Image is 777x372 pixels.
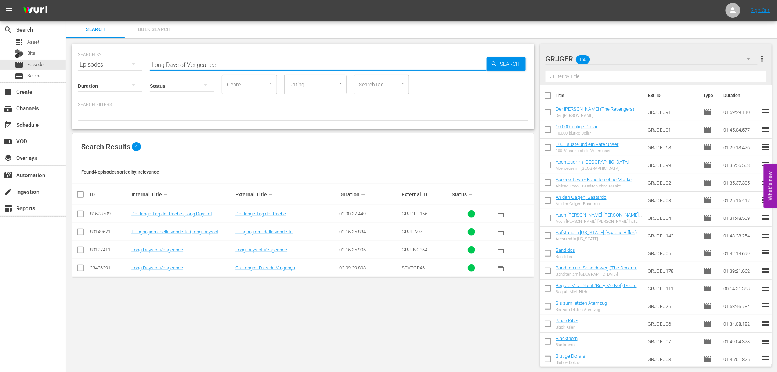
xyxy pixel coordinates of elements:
[645,139,701,156] td: GRJDEU68
[4,25,12,34] span: Search
[556,201,607,206] div: An den Galgen, Bastardo
[645,280,701,297] td: GRJDEU111
[703,143,712,152] span: Episode
[645,192,701,209] td: GRJDEU03
[90,247,129,253] div: 80127411
[761,301,770,310] span: reorder
[15,60,24,69] span: Episode
[556,283,642,294] a: Begrab Mich Nicht (Bury Me Not) Deutsch HD
[556,177,632,182] a: Abilene Town - Banditen ohne Maske
[556,353,586,359] a: Blutige Dollars
[720,209,761,227] td: 01:31:48.509
[703,267,712,275] span: Episode
[402,192,449,197] div: External ID
[556,184,632,189] div: Abilene Town - Banditen ohne Maske
[761,213,770,222] span: reorder
[556,272,642,277] div: Banditen am [GEOGRAPHIC_DATA]
[90,192,129,197] div: ID
[235,247,287,253] a: Long Days of Vengeance
[556,149,619,153] div: 100 Fäuste und ein Vaterunser
[761,248,770,257] span: reorder
[645,209,701,227] td: GRJDEU04
[761,178,770,187] span: reorder
[556,142,619,147] a: 100 Fäuste und ein Vaterunser
[129,25,179,34] span: Bulk Search
[720,103,761,121] td: 01:59:29.110
[339,190,400,199] div: Duration
[556,318,578,323] a: Black Killer
[758,54,766,63] span: more_vert
[71,25,120,34] span: Search
[493,223,511,241] button: playlist_add
[761,107,770,116] span: reorder
[751,7,770,13] a: Sign Out
[90,229,129,235] div: 80149671
[556,360,586,365] div: Blutige Dollars
[402,247,427,253] span: GRJENG364
[703,125,712,134] span: Episode
[645,297,701,315] td: GRJDEU75
[556,325,578,330] div: Black Killer
[720,156,761,174] td: 01:35:56.503
[27,61,44,68] span: Episode
[720,315,761,333] td: 01:34:08.182
[556,237,637,242] div: Aufstand in [US_STATE]
[761,266,770,275] span: reorder
[546,49,758,69] div: GRJGER
[402,211,427,217] span: GRJDEU156
[556,166,629,171] div: Abenteuer im [GEOGRAPHIC_DATA]
[645,333,701,350] td: GRJDEU07
[556,336,578,341] a: Blackthorn
[699,85,719,106] th: Type
[719,85,763,106] th: Duration
[556,265,642,276] a: Banditen am Scheideweg (The Doolins of [US_STATE]) Colorized
[4,6,13,15] span: menu
[761,143,770,151] span: reorder
[720,262,761,280] td: 01:39:21.662
[81,142,130,151] span: Search Results
[235,265,295,271] a: Os Longos Dias da Vingança
[267,80,274,87] button: Open
[4,171,12,180] span: Automation
[339,247,400,253] div: 02:15:35.906
[645,103,701,121] td: GRJDEU91
[703,337,712,346] span: Episode
[4,154,12,162] span: Overlays
[339,265,400,271] div: 02:09:29.808
[556,254,575,259] div: Bandidos
[556,247,575,253] a: Bandidos
[131,190,233,199] div: Internal Title
[703,178,712,187] span: Episode
[402,229,422,235] span: GRJITA97
[761,196,770,204] span: reorder
[4,204,12,213] span: Reports
[498,246,506,254] span: playlist_add
[644,85,699,106] th: Ext. ID
[498,57,526,71] span: Search
[27,72,40,79] span: Series
[720,174,761,192] td: 01:35:37.305
[720,333,761,350] td: 01:49:04.323
[556,124,598,129] a: 10.000 blutige Dollar
[645,121,701,139] td: GRJDEU01
[4,104,12,113] span: Channels
[468,191,474,198] span: sort
[27,50,35,57] span: Bits
[761,231,770,240] span: reorder
[493,205,511,223] button: playlist_add
[4,137,12,146] span: VOD
[498,228,506,236] span: playlist_add
[90,265,129,271] div: 23436291
[78,54,142,75] div: Episodes
[761,354,770,363] span: reorder
[556,106,635,112] a: Der [PERSON_NAME] (The Revengers)
[90,211,129,217] div: 81523709
[361,191,367,198] span: sort
[131,247,183,253] a: Long Days of Vengeance
[337,80,344,87] button: Open
[556,219,642,224] div: Auch [PERSON_NAME] [PERSON_NAME] hat seinen Preis
[703,108,712,117] span: Episode
[339,211,400,217] div: 02:00:37.449
[27,39,39,46] span: Asset
[131,211,215,222] a: Der lange Tag der Rache (Long Days of Vengeance)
